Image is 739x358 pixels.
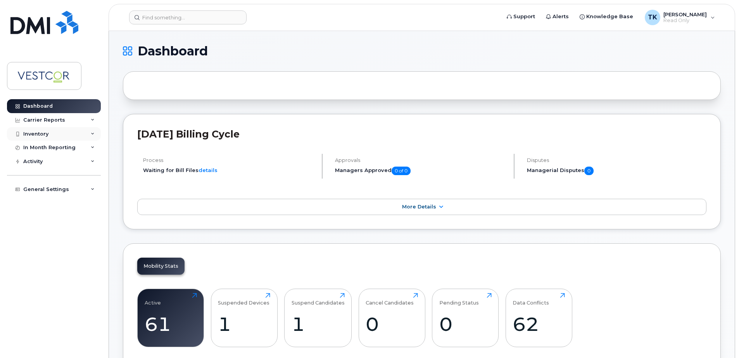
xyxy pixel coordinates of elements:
[218,293,270,343] a: Suspended Devices1
[402,204,436,210] span: More Details
[137,128,706,140] h2: [DATE] Billing Cycle
[218,313,270,336] div: 1
[143,167,315,174] li: Waiting for Bill Files
[513,313,565,336] div: 62
[527,157,706,163] h4: Disputes
[366,293,414,306] div: Cancel Candidates
[145,293,161,306] div: Active
[335,167,507,175] h5: Managers Approved
[366,313,418,336] div: 0
[145,293,197,343] a: Active61
[292,293,345,306] div: Suspend Candidates
[218,293,269,306] div: Suspended Devices
[513,293,549,306] div: Data Conflicts
[584,167,594,175] span: 0
[292,313,345,336] div: 1
[366,293,418,343] a: Cancel Candidates0
[335,157,507,163] h4: Approvals
[527,167,706,175] h5: Managerial Disputes
[138,45,208,57] span: Dashboard
[513,293,565,343] a: Data Conflicts62
[439,293,479,306] div: Pending Status
[439,313,492,336] div: 0
[292,293,345,343] a: Suspend Candidates1
[199,167,218,173] a: details
[439,293,492,343] a: Pending Status0
[392,167,411,175] span: 0 of 0
[145,313,197,336] div: 61
[143,157,315,163] h4: Process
